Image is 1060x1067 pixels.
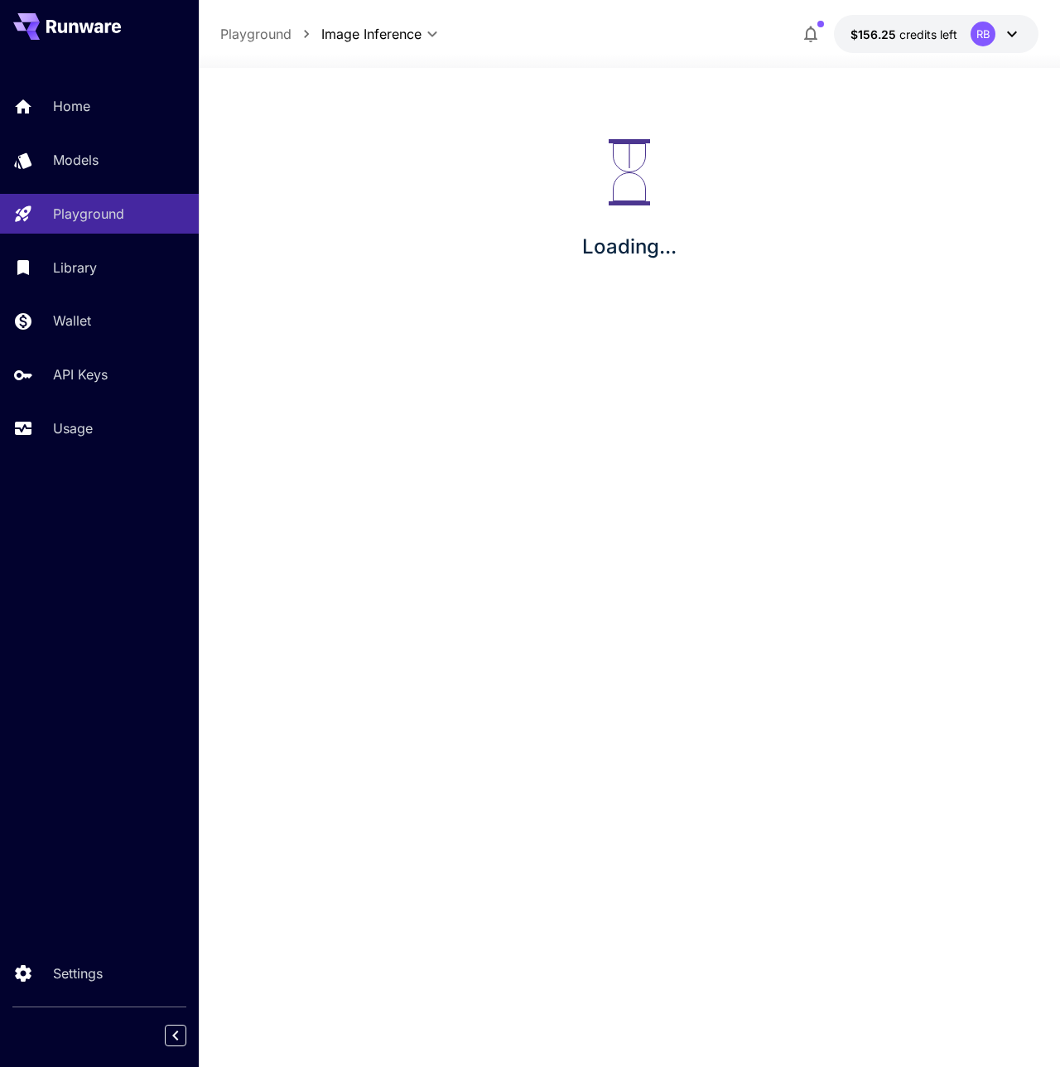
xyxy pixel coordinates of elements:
p: Settings [53,963,103,983]
nav: breadcrumb [220,24,321,44]
p: Usage [53,418,93,438]
button: $156.2499RB [834,15,1038,53]
div: $156.2499 [850,26,957,43]
p: Loading... [582,232,677,262]
a: Playground [220,24,291,44]
p: Library [53,258,97,278]
span: credits left [899,27,957,41]
p: Playground [53,204,124,224]
p: Home [53,96,90,116]
div: RB [971,22,995,46]
p: API Keys [53,365,108,384]
p: Wallet [53,311,91,331]
p: Models [53,150,99,170]
span: Image Inference [321,24,422,44]
span: $156.25 [850,27,899,41]
div: Collapse sidebar [177,1021,199,1050]
button: Collapse sidebar [165,1025,186,1046]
